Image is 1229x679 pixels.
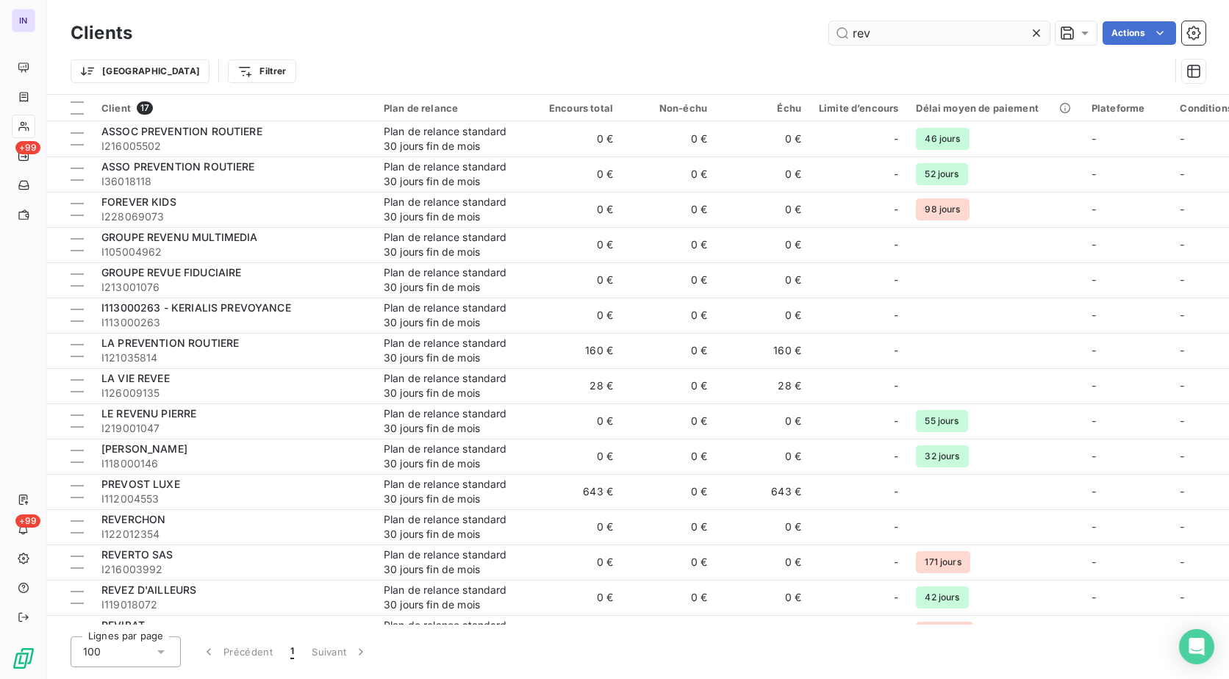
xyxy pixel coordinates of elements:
[71,60,209,83] button: [GEOGRAPHIC_DATA]
[716,368,810,403] td: 28 €
[622,192,716,227] td: 0 €
[1092,591,1096,603] span: -
[384,265,519,295] div: Plan de relance standard 30 jours fin de mois
[101,245,366,259] span: I105004962
[716,262,810,298] td: 0 €
[528,262,622,298] td: 0 €
[101,407,196,420] span: LE REVENU PIERRE
[101,548,173,561] span: REVERTO SAS
[622,474,716,509] td: 0 €
[894,378,898,393] span: -
[384,477,519,506] div: Plan de relance standard 30 jours fin de mois
[716,545,810,580] td: 0 €
[15,514,40,528] span: +99
[101,386,366,400] span: I126009135
[622,227,716,262] td: 0 €
[1092,309,1096,321] span: -
[631,102,707,114] div: Non-échu
[83,644,101,659] span: 100
[916,586,968,608] span: 42 jours
[916,128,969,150] span: 46 jours
[101,160,255,173] span: ASSO PREVENTION ROUTIERE
[894,449,898,464] span: -
[716,157,810,192] td: 0 €
[228,60,295,83] button: Filtrer
[622,403,716,439] td: 0 €
[829,21,1050,45] input: Rechercher
[528,368,622,403] td: 28 €
[137,101,153,115] span: 17
[101,583,196,596] span: REVEZ D'AILLEURS
[101,597,366,612] span: I119018072
[716,439,810,474] td: 0 €
[1180,556,1184,568] span: -
[894,484,898,499] span: -
[101,527,366,542] span: I122012354
[894,273,898,287] span: -
[101,231,258,243] span: GROUPE REVENU MULTIMEDIA
[384,301,519,330] div: Plan de relance standard 30 jours fin de mois
[916,445,968,467] span: 32 jours
[384,406,519,436] div: Plan de relance standard 30 jours fin de mois
[1180,591,1184,603] span: -
[12,647,35,670] img: Logo LeanPay
[101,456,366,471] span: I118000146
[716,298,810,333] td: 0 €
[528,227,622,262] td: 0 €
[193,636,282,667] button: Précédent
[1180,132,1184,145] span: -
[1092,132,1096,145] span: -
[716,474,810,509] td: 643 €
[528,298,622,333] td: 0 €
[716,615,810,650] td: 0 €
[101,372,170,384] span: LA VIE REVEE
[101,442,187,455] span: [PERSON_NAME]
[384,583,519,612] div: Plan de relance standard 30 jours fin de mois
[282,636,303,667] button: 1
[1092,238,1096,251] span: -
[303,636,377,667] button: Suivant
[1180,344,1184,356] span: -
[622,368,716,403] td: 0 €
[101,139,366,154] span: I216005502
[894,520,898,534] span: -
[384,102,519,114] div: Plan de relance
[101,280,366,295] span: I213001076
[622,615,716,650] td: 0 €
[916,102,1073,114] div: Délai moyen de paiement
[101,315,366,330] span: I113000263
[716,509,810,545] td: 0 €
[528,509,622,545] td: 0 €
[622,509,716,545] td: 0 €
[1180,238,1184,251] span: -
[537,102,613,114] div: Encours total
[101,195,176,208] span: FOREVER KIDS
[290,644,294,659] span: 1
[916,551,970,573] span: 171 jours
[384,230,519,259] div: Plan de relance standard 30 jours fin de mois
[716,227,810,262] td: 0 €
[1092,203,1096,215] span: -
[12,9,35,32] div: IN
[622,298,716,333] td: 0 €
[15,141,40,154] span: +99
[528,580,622,615] td: 0 €
[916,163,967,185] span: 52 jours
[528,474,622,509] td: 643 €
[384,195,519,224] div: Plan de relance standard 30 jours fin de mois
[101,209,366,224] span: I228069073
[528,121,622,157] td: 0 €
[101,266,241,279] span: GROUPE REVUE FIDUCIAIRE
[384,442,519,471] div: Plan de relance standard 30 jours fin de mois
[916,198,969,220] span: 98 jours
[1180,203,1184,215] span: -
[71,20,132,46] h3: Clients
[1180,485,1184,497] span: -
[101,351,366,365] span: I121035814
[1180,168,1184,180] span: -
[622,121,716,157] td: 0 €
[101,619,145,631] span: REVIBAT
[716,580,810,615] td: 0 €
[622,262,716,298] td: 0 €
[622,439,716,474] td: 0 €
